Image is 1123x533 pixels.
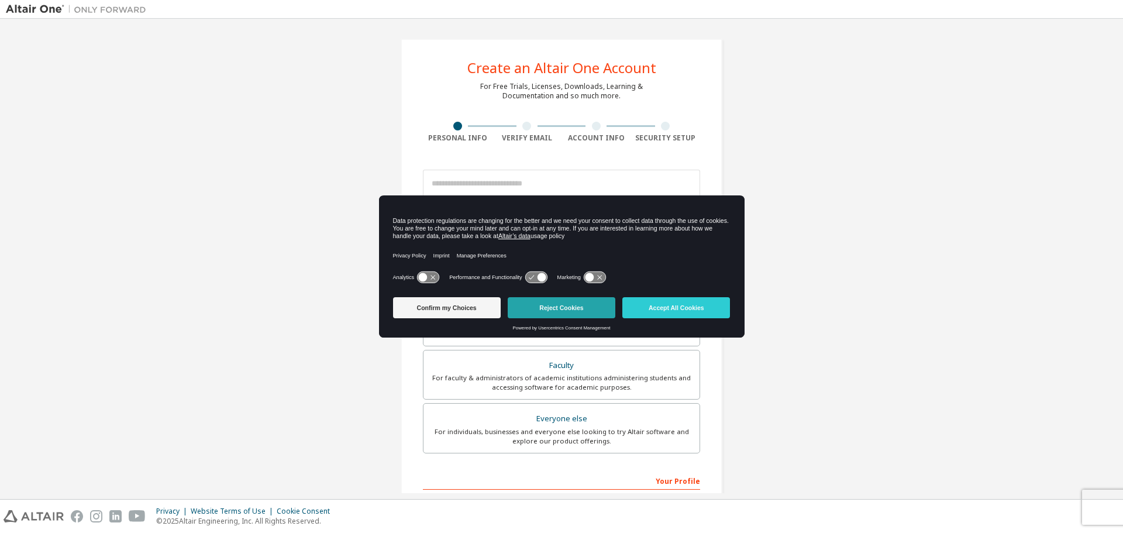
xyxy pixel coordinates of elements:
img: facebook.svg [71,510,83,522]
div: Security Setup [631,133,701,143]
div: Account Info [561,133,631,143]
div: For faculty & administrators of academic institutions administering students and accessing softwa... [430,373,693,392]
div: Verify Email [492,133,562,143]
div: Everyone else [430,411,693,427]
div: Personal Info [423,133,492,143]
div: Create an Altair One Account [467,61,656,75]
div: Website Terms of Use [191,507,277,516]
img: altair_logo.svg [4,510,64,522]
div: Privacy [156,507,191,516]
div: For Free Trials, Licenses, Downloads, Learning & Documentation and so much more. [480,82,643,101]
img: instagram.svg [90,510,102,522]
p: © 2025 Altair Engineering, Inc. All Rights Reserved. [156,516,337,526]
div: Faculty [430,357,693,374]
img: linkedin.svg [109,510,122,522]
img: youtube.svg [129,510,146,522]
div: Your Profile [423,471,700,490]
div: For individuals, businesses and everyone else looking to try Altair software and explore our prod... [430,427,693,446]
div: Cookie Consent [277,507,337,516]
img: Altair One [6,4,152,15]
